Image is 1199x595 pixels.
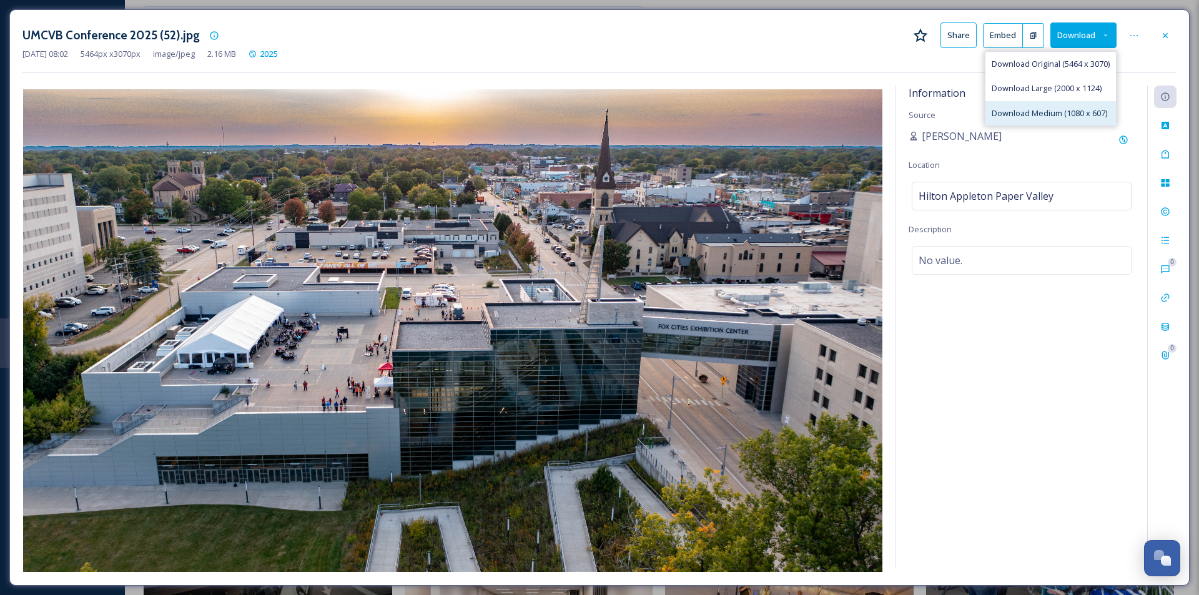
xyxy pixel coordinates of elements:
span: Download Original (5464 x 3070) [992,58,1110,70]
div: 0 [1168,344,1177,353]
span: Source [909,109,935,120]
span: [PERSON_NAME] [922,129,1002,144]
span: Information [909,86,965,100]
span: Download Medium (1080 x 607) [992,107,1107,119]
div: 0 [1168,258,1177,267]
img: UMCVB%20Conference%202025%20(52).jpg [22,89,883,572]
span: [DATE] 08:02 [22,48,68,60]
span: image/jpeg [153,48,195,60]
span: Hilton Appleton Paper Valley [919,189,1053,204]
span: Download Large (2000 x 1124) [992,82,1102,94]
button: Download [1050,22,1117,48]
span: No value. [919,253,962,268]
h3: UMCVB Conference 2025 (52).jpg [22,26,200,44]
span: 2025 [260,48,277,59]
span: 2.16 MB [207,48,236,60]
span: 5464 px x 3070 px [81,48,141,60]
span: Location [909,159,940,170]
button: Share [940,22,977,48]
button: Embed [983,23,1023,48]
span: Description [909,224,952,235]
button: Open Chat [1144,540,1180,576]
